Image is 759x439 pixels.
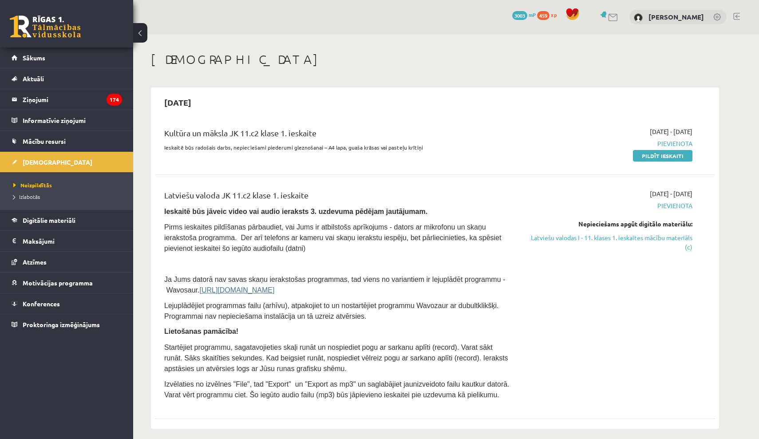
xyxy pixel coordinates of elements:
[23,216,75,224] span: Digitālie materiāli
[23,75,44,83] span: Aktuāli
[151,52,719,67] h1: [DEMOGRAPHIC_DATA]
[23,279,93,287] span: Motivācijas programma
[633,150,692,162] a: Pildīt ieskaiti
[164,189,512,206] div: Latviešu valoda JK 11.c2 klase 1. ieskaite
[12,314,122,335] a: Proktoringa izmēģinājums
[525,233,692,252] a: Latviešu valodas I - 11. klases 1. ieskaites mācību materiāls (c)
[23,110,122,131] legend: Informatīvie ziņojumi
[164,223,501,252] span: Pirms ieskaites pildīšanas pārbaudiet, vai Jums ir atbilstošs aprīkojums - dators ar mikrofonu un...
[648,12,704,21] a: [PERSON_NAME]
[12,231,122,251] a: Maksājumi
[13,193,40,200] span: Izlabotās
[12,131,122,151] a: Mācību resursi
[23,158,92,166] span: [DEMOGRAPHIC_DATA]
[12,210,122,230] a: Digitālie materiāli
[537,11,561,18] a: 459 xp
[23,54,45,62] span: Sākums
[13,181,124,189] a: Neizpildītās
[537,11,549,20] span: 459
[164,302,499,320] span: Lejuplādējiet programmas failu (arhīvu), atpakojiet to un nostartējiet programmu Wavozaur ar dubu...
[12,273,122,293] a: Motivācijas programma
[12,89,122,110] a: Ziņojumi174
[164,344,508,372] span: Startējiet programmu, sagatavojieties skaļi runāt un nospiediet pogu ar sarkanu aplīti (record). ...
[12,47,122,68] a: Sākums
[650,127,692,136] span: [DATE] - [DATE]
[23,300,60,308] span: Konferences
[164,143,512,151] p: Ieskaitē būs radošais darbs, nepieciešami piederumi gleznošanai – A4 lapa, guaša krāsas vai paste...
[525,219,692,229] div: Nepieciešams apgūt digitālo materiālu:
[23,320,100,328] span: Proktoringa izmēģinājums
[23,137,66,145] span: Mācību resursi
[12,68,122,89] a: Aktuāli
[23,258,47,266] span: Atzīmes
[23,89,122,110] legend: Ziņojumi
[529,11,536,18] span: mP
[12,252,122,272] a: Atzīmes
[12,152,122,172] a: [DEMOGRAPHIC_DATA]
[650,189,692,198] span: [DATE] - [DATE]
[512,11,527,20] span: 3003
[525,201,692,210] span: Pievienota
[634,13,643,22] img: Zlata Pavļinova
[551,11,557,18] span: xp
[12,293,122,314] a: Konferences
[10,16,81,38] a: Rīgas 1. Tālmācības vidusskola
[23,231,122,251] legend: Maksājumi
[512,11,536,18] a: 3003 mP
[164,208,427,215] span: Ieskaitē būs jāveic video vai audio ieraksts 3. uzdevuma pēdējam jautājumam.
[525,139,692,148] span: Pievienota
[13,193,124,201] a: Izlabotās
[107,94,122,106] i: 174
[12,110,122,131] a: Informatīvie ziņojumi
[199,286,274,294] a: [URL][DOMAIN_NAME]
[155,92,200,113] h2: [DATE]
[164,328,238,335] span: Lietošanas pamācība!
[164,127,512,143] div: Kultūra un māksla JK 11.c2 klase 1. ieskaite
[164,380,510,399] span: Izvēlaties no izvēlnes "File", tad "Export" un "Export as mp3" un saglabājiet jaunizveidoto failu...
[13,182,52,189] span: Neizpildītās
[164,276,505,294] span: Ja Jums datorā nav savas skaņu ierakstošas programmas, tad viens no variantiem ir lejuplādēt prog...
